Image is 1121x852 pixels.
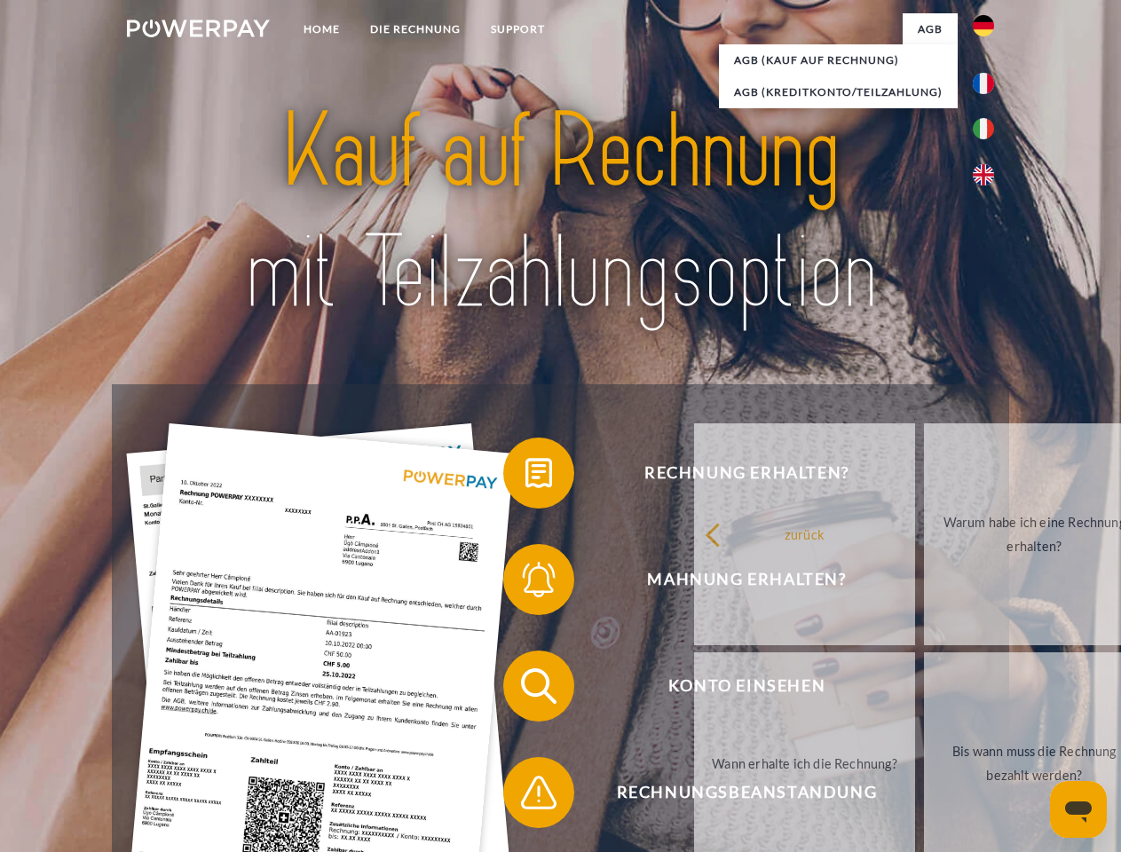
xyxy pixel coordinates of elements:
[288,13,355,45] a: Home
[503,651,965,722] button: Konto einsehen
[973,73,994,94] img: fr
[973,118,994,139] img: it
[973,164,994,185] img: en
[903,13,958,45] a: agb
[476,13,560,45] a: SUPPORT
[517,664,561,708] img: qb_search.svg
[127,20,270,37] img: logo-powerpay-white.svg
[517,451,561,495] img: qb_bill.svg
[719,44,958,76] a: AGB (Kauf auf Rechnung)
[170,85,951,340] img: title-powerpay_de.svg
[503,544,965,615] button: Mahnung erhalten?
[355,13,476,45] a: DIE RECHNUNG
[517,770,561,815] img: qb_warning.svg
[705,751,904,775] div: Wann erhalte ich die Rechnung?
[973,15,994,36] img: de
[503,757,965,828] button: Rechnungsbeanstandung
[1050,781,1107,838] iframe: Schaltfläche zum Öffnen des Messaging-Fensters
[503,438,965,509] button: Rechnung erhalten?
[705,522,904,546] div: zurück
[719,76,958,108] a: AGB (Kreditkonto/Teilzahlung)
[517,557,561,602] img: qb_bell.svg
